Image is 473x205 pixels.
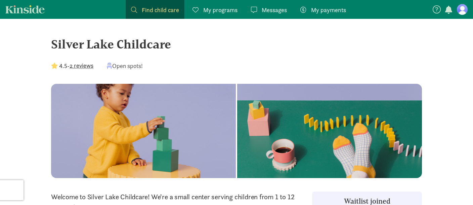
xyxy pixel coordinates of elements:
[203,5,238,14] span: My programs
[51,61,93,70] div: -
[51,35,422,53] div: Silver Lake Childcare
[311,5,346,14] span: My payments
[107,61,143,70] div: Open spots!
[70,61,93,70] button: 2 reviews
[142,5,179,14] span: Find child care
[262,5,287,14] span: Messages
[59,62,67,70] strong: 4.5
[5,5,45,13] a: Kinside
